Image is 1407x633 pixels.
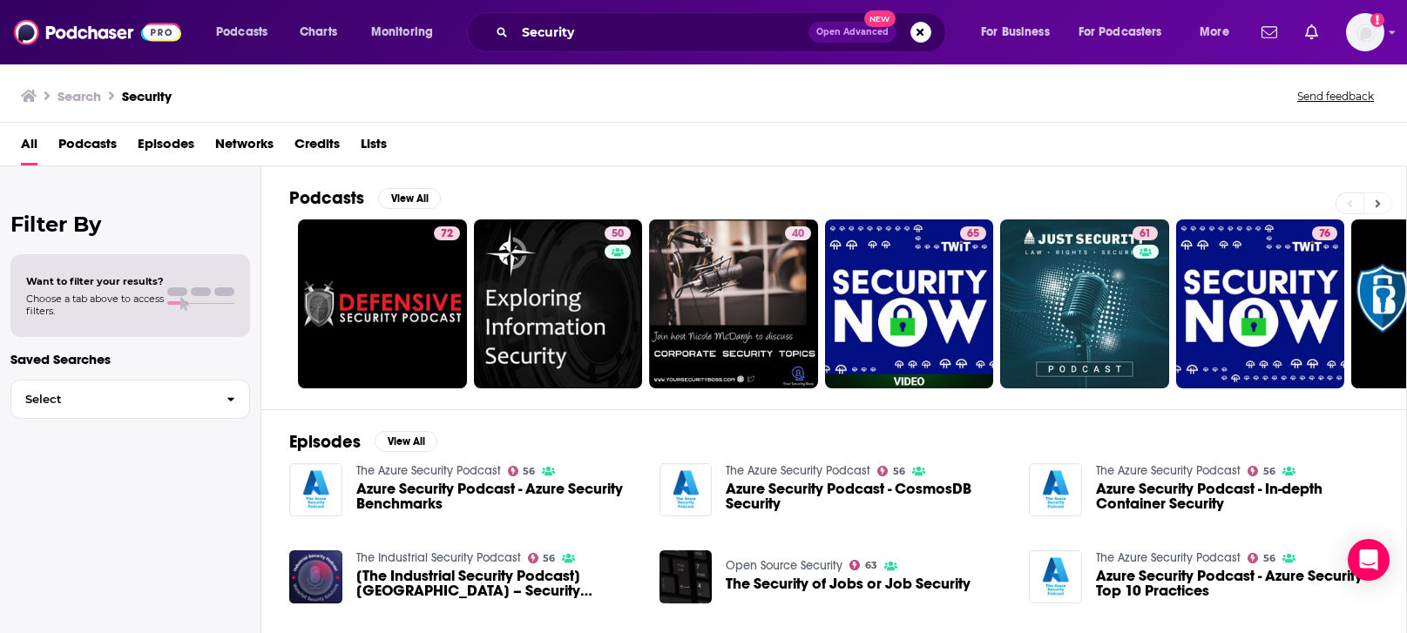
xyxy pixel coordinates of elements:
span: Azure Security Podcast - In-depth Container Security [1096,481,1378,511]
a: The Azure Security Podcast [1096,550,1241,565]
span: Monitoring [371,20,433,44]
span: 63 [865,562,877,569]
a: 72 [298,219,467,388]
a: Show notifications dropdown [1298,17,1325,47]
a: All [21,130,37,165]
img: Azure Security Podcast - In-depth Container Security [1029,463,1082,516]
button: open menu [969,18,1072,46]
a: Azure Security Podcast - Azure Security Top 10 Practices [1096,569,1378,598]
a: 76 [1176,219,1345,388]
img: Azure Security Podcast - CosmosDB Security [660,463,713,516]
input: Search podcasts, credits, & more... [515,18,808,46]
a: 65 [960,226,986,240]
a: 40 [785,226,811,240]
a: 61 [1000,219,1169,388]
a: Credits [294,130,340,165]
a: Azure Security Podcast - Azure Security Benchmarks [356,481,639,511]
a: Podcasts [58,130,117,165]
img: [The Industrial Security Podcast] Munich Airport – Security Challenges and Information Security Hub [289,550,342,603]
a: 72 [434,226,460,240]
a: 56 [1248,466,1275,476]
a: 56 [1248,553,1275,563]
span: 56 [1263,555,1275,562]
a: Charts [288,18,348,46]
a: Episodes [138,130,194,165]
a: 63 [849,560,877,570]
h3: Search [57,88,101,104]
svg: Add a profile image [1370,13,1384,27]
img: Azure Security Podcast - Azure Security Benchmarks [289,463,342,516]
button: open menu [1067,18,1187,46]
a: Lists [361,130,387,165]
a: 65 [825,219,994,388]
span: Logged in as kindrieri [1346,13,1384,51]
button: Show profile menu [1346,13,1384,51]
span: For Business [981,20,1050,44]
button: Send feedback [1292,89,1379,104]
button: Select [10,380,250,419]
span: More [1200,20,1229,44]
a: 56 [508,466,536,476]
span: Open Advanced [816,28,889,37]
button: Open AdvancedNew [808,22,896,43]
span: 76 [1319,226,1330,243]
span: 61 [1140,226,1151,243]
a: 56 [528,553,556,563]
a: 56 [877,466,905,476]
span: New [864,10,896,27]
span: 56 [543,555,555,562]
img: The Security of Jobs or Job Security [660,550,713,603]
button: open menu [359,18,456,46]
a: Show notifications dropdown [1255,17,1284,47]
a: Open Source Security [726,558,842,573]
p: Saved Searches [10,351,250,367]
span: For Podcasters [1079,20,1162,44]
span: Podcasts [216,20,267,44]
span: 56 [893,468,905,475]
span: Networks [215,130,274,165]
span: 72 [441,226,453,243]
button: View All [375,431,437,452]
img: Azure Security Podcast - Azure Security Top 10 Practices [1029,550,1082,603]
a: PodcastsView All [289,187,441,209]
div: Search podcasts, credits, & more... [484,12,963,52]
a: 76 [1312,226,1337,240]
img: Podchaser - Follow, Share and Rate Podcasts [14,16,181,49]
a: The Azure Security Podcast [1096,463,1241,478]
span: Select [11,394,213,405]
span: 56 [523,468,535,475]
a: 50 [474,219,643,388]
a: Azure Security Podcast - CosmosDB Security [726,481,1008,511]
span: [The Industrial Security Podcast] [GEOGRAPHIC_DATA] – Security Challenges and Information Securit... [356,569,639,598]
a: 50 [605,226,631,240]
span: Charts [300,20,337,44]
button: open menu [1187,18,1251,46]
span: 65 [967,226,979,243]
h2: Podcasts [289,187,364,209]
a: 61 [1133,226,1158,240]
span: 40 [792,226,804,243]
a: The Security of Jobs or Job Security [726,576,971,591]
span: 50 [612,226,624,243]
span: 56 [1263,468,1275,475]
h2: Filter By [10,212,250,237]
a: The Azure Security Podcast [726,463,870,478]
span: Choose a tab above to access filters. [26,293,164,317]
a: EpisodesView All [289,431,437,453]
button: open menu [204,18,290,46]
img: User Profile [1346,13,1384,51]
button: View All [378,188,441,209]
